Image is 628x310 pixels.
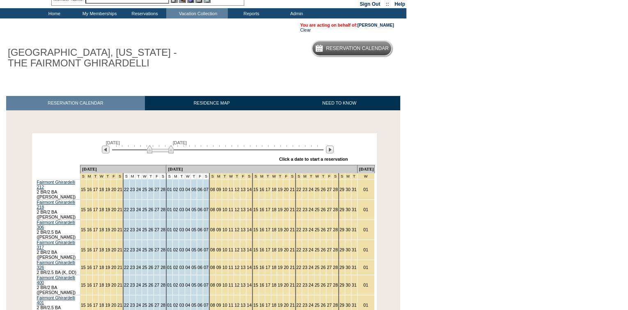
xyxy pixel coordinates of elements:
a: 16 [87,227,92,232]
a: 17 [266,187,270,192]
a: 22 [124,283,129,287]
a: 29 [339,247,344,252]
a: 12 [234,247,239,252]
a: 24 [136,283,141,287]
a: 22 [124,227,129,232]
a: 24 [136,247,141,252]
a: 25 [142,283,147,287]
a: 01 [363,227,368,232]
a: 16 [87,265,92,270]
a: 13 [241,207,245,212]
a: 17 [266,247,270,252]
a: RESIDENCE MAP [145,96,279,110]
a: 07 [204,207,209,212]
a: 25 [142,247,147,252]
a: 15 [81,207,86,212]
a: 27 [327,283,332,287]
a: 28 [160,227,165,232]
a: 15 [253,265,258,270]
a: 18 [99,227,104,232]
a: 04 [186,247,190,252]
a: 21 [290,265,295,270]
a: 15 [253,283,258,287]
a: 25 [315,187,320,192]
a: 15 [81,227,86,232]
a: 26 [148,265,153,270]
a: [PERSON_NAME] [358,23,394,27]
a: 31 [352,187,357,192]
a: 06 [197,227,202,232]
a: 09 [216,247,221,252]
a: 29 [339,187,344,192]
a: 17 [93,247,98,252]
a: 30 [346,247,351,252]
a: 26 [321,207,325,212]
a: 06 [197,283,202,287]
a: 24 [136,227,141,232]
a: 16 [87,283,92,287]
a: 19 [277,247,282,252]
a: 24 [309,247,314,252]
a: 07 [204,187,209,192]
a: 03 [179,187,184,192]
a: 15 [253,187,258,192]
a: 25 [142,227,147,232]
a: 16 [87,303,92,308]
a: 16 [259,207,264,212]
a: 18 [272,247,277,252]
a: 16 [87,247,92,252]
a: 22 [296,207,301,212]
a: 21 [290,227,295,232]
a: 16 [259,283,264,287]
a: 24 [309,283,314,287]
a: 25 [315,227,320,232]
a: 17 [266,283,270,287]
a: 14 [247,187,252,192]
a: 08 [210,227,215,232]
a: 13 [241,247,245,252]
a: 13 [241,187,245,192]
a: 10 [222,283,227,287]
a: 27 [327,247,332,252]
a: 28 [160,283,165,287]
a: 01 [167,247,172,252]
a: 19 [277,227,282,232]
a: 24 [309,187,314,192]
a: 19 [105,265,110,270]
a: 18 [99,265,104,270]
a: 23 [130,265,135,270]
a: 21 [290,187,295,192]
a: 16 [259,187,264,192]
a: 23 [303,247,307,252]
a: 10 [222,207,227,212]
a: 03 [179,207,184,212]
a: 27 [154,227,159,232]
a: 25 [142,265,147,270]
a: 13 [241,265,245,270]
a: 24 [309,265,314,270]
a: 15 [81,265,86,270]
a: 29 [339,227,344,232]
a: 14 [247,247,252,252]
a: 01 [167,283,172,287]
a: 25 [142,187,147,192]
a: 17 [266,265,270,270]
a: 21 [117,247,122,252]
a: 08 [210,247,215,252]
a: 27 [154,265,159,270]
a: 08 [210,265,215,270]
a: 28 [160,265,165,270]
a: 24 [309,227,314,232]
a: Fairmont Ghirardelli 326 [37,260,76,270]
a: 21 [117,265,122,270]
a: 01 [363,265,368,270]
a: 01 [167,265,172,270]
a: 01 [167,187,172,192]
a: 26 [321,283,325,287]
a: 17 [266,207,270,212]
a: 01 [363,187,368,192]
a: 23 [130,247,135,252]
a: 16 [87,207,92,212]
a: 23 [130,227,135,232]
a: 07 [204,265,209,270]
